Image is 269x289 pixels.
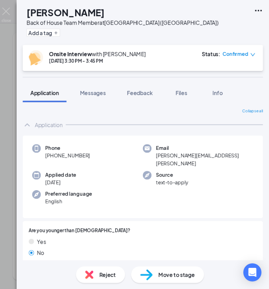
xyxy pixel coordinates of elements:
[80,89,106,96] span: Messages
[156,171,188,178] span: Source
[156,178,188,186] span: text-to-apply
[242,108,263,114] span: Collapse all
[37,237,46,246] span: Yes
[213,89,223,96] span: Info
[35,121,63,129] div: Application
[156,144,254,152] span: Email
[127,89,153,96] span: Feedback
[45,178,76,186] span: [DATE]
[254,6,263,15] svg: Ellipses
[23,120,32,129] svg: ChevronUp
[223,50,248,58] span: Confirmed
[30,89,59,96] span: Application
[45,190,92,198] span: Preferred language
[26,29,60,37] button: PlusAdd a tag
[159,271,195,279] span: Move to stage
[45,152,90,159] span: [PHONE_NUMBER]
[250,52,255,57] span: down
[49,58,146,64] div: [DATE] 3:30 PM - 3:45 PM
[243,263,261,281] div: Open Intercom Messenger
[37,249,44,257] span: No
[49,50,146,58] div: with [PERSON_NAME]
[99,271,116,279] span: Reject
[156,152,254,167] span: [PERSON_NAME][EMAIL_ADDRESS][PERSON_NAME]
[45,171,76,178] span: Applied date
[29,227,130,234] span: Are you younger than [DEMOGRAPHIC_DATA]?
[202,50,220,58] div: Status :
[176,89,187,96] span: Files
[45,144,90,152] span: Phone
[45,198,92,205] span: English
[49,51,92,57] b: Onsite Interview
[54,31,58,35] svg: Plus
[26,19,218,26] div: Back of House Team Member at [GEOGRAPHIC_DATA] ([GEOGRAPHIC_DATA])
[26,6,105,19] h1: [PERSON_NAME]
